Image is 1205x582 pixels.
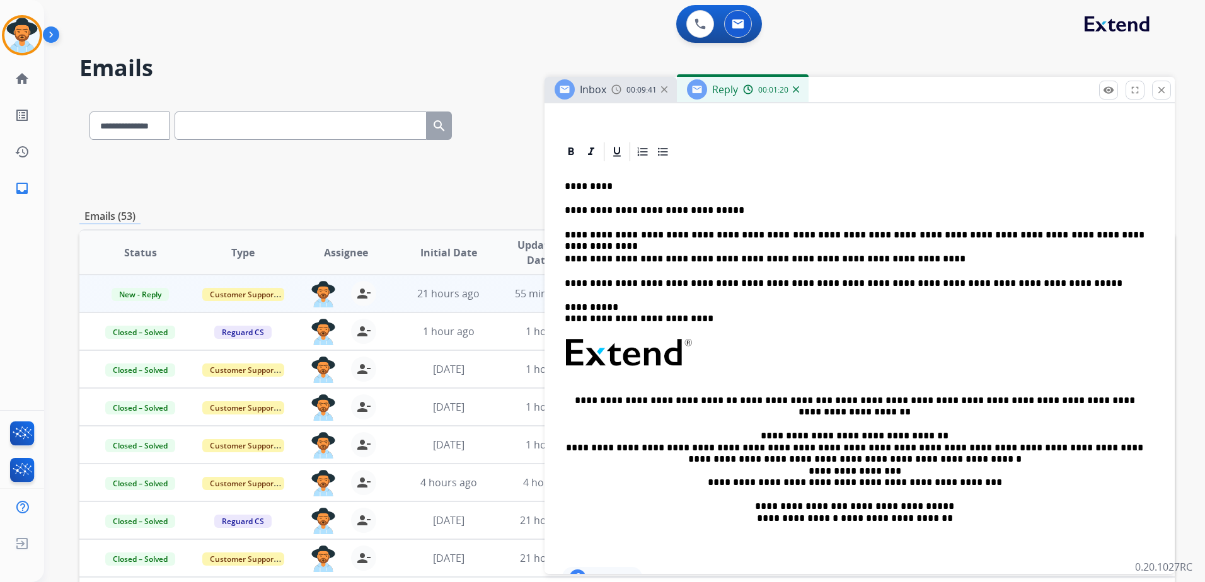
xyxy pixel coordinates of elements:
[562,142,580,161] div: Bold
[324,245,368,260] span: Assignee
[311,281,336,307] img: agent-avatar
[105,401,175,414] span: Closed – Solved
[608,142,626,161] div: Underline
[433,400,464,414] span: [DATE]
[758,85,788,95] span: 00:01:20
[633,142,652,161] div: Ordered List
[523,476,580,489] span: 4 hours ago
[311,470,336,496] img: agent-avatar
[520,551,582,565] span: 21 hours ago
[712,83,738,96] span: Reply
[1103,84,1114,96] mat-icon: remove_red_eye
[311,394,336,421] img: agent-avatar
[1135,559,1192,574] p: 0.20.1027RC
[356,399,371,414] mat-icon: person_remove
[105,363,175,377] span: Closed – Solved
[356,513,371,528] mat-icon: person_remove
[112,288,169,301] span: New - Reply
[1156,84,1167,96] mat-icon: close
[202,401,284,414] span: Customer Support
[202,439,284,452] span: Customer Support
[202,288,284,301] span: Customer Support
[202,552,284,566] span: Customer Support
[510,237,567,268] span: Updated Date
[214,515,272,528] span: Reguard CS
[520,513,582,527] span: 21 hours ago
[311,357,336,383] img: agent-avatar
[420,245,477,260] span: Initial Date
[433,438,464,452] span: [DATE]
[356,286,371,301] mat-icon: person_remove
[105,439,175,452] span: Closed – Solved
[14,144,30,159] mat-icon: history
[79,55,1175,81] h2: Emails
[526,438,577,452] span: 1 hour ago
[433,513,464,527] span: [DATE]
[626,85,657,95] span: 00:09:41
[423,324,475,338] span: 1 hour ago
[526,400,577,414] span: 1 hour ago
[311,319,336,345] img: agent-avatar
[124,245,157,260] span: Status
[432,118,447,134] mat-icon: search
[356,324,371,339] mat-icon: person_remove
[311,545,336,572] img: agent-avatar
[580,83,606,96] span: Inbox
[202,363,284,377] span: Customer Support
[356,437,371,452] mat-icon: person_remove
[356,475,371,490] mat-icon: person_remove
[1129,84,1141,96] mat-icon: fullscreen
[14,71,30,86] mat-icon: home
[105,552,175,566] span: Closed – Solved
[105,515,175,528] span: Closed – Solved
[582,142,601,161] div: Italic
[356,551,371,566] mat-icon: person_remove
[420,476,477,489] span: 4 hours ago
[356,362,371,377] mat-icon: person_remove
[311,432,336,459] img: agent-avatar
[526,324,577,338] span: 1 hour ago
[417,287,480,300] span: 21 hours ago
[202,477,284,490] span: Customer Support
[311,508,336,534] img: agent-avatar
[105,326,175,339] span: Closed – Solved
[79,208,141,224] p: Emails (53)
[105,477,175,490] span: Closed – Solved
[433,362,464,376] span: [DATE]
[526,362,577,376] span: 1 hour ago
[433,551,464,565] span: [DATE]
[214,326,272,339] span: Reguard CS
[654,142,672,161] div: Bullet List
[14,181,30,196] mat-icon: inbox
[4,18,40,53] img: avatar
[231,245,255,260] span: Type
[14,108,30,123] mat-icon: list_alt
[515,287,588,300] span: 55 minutes ago
[591,572,635,582] p: attachments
